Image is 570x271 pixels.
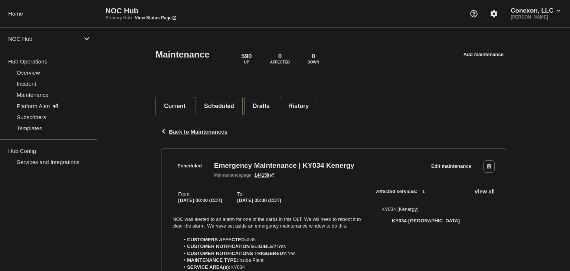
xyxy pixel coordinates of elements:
[270,60,290,64] p: Affected
[155,49,209,60] h1: Maintenance
[105,15,132,20] p: Primary Hub
[376,187,433,196] span: Affected services:
[474,187,495,196] button: View all
[180,250,364,257] li: Yes
[308,60,320,64] p: Down
[214,161,354,170] h3: Emergency Maintenance | KY034 Kenergy
[180,257,364,264] li: Inside Plant
[278,53,282,60] p: 0
[187,257,238,263] strong: MAINTENANCE TYPE:
[187,244,278,249] strong: CUSTOMER NOTIFICATION ELIGIBLE?:
[169,128,227,135] span: Back to Maintenances
[173,161,207,170] span: Scheduled
[237,197,281,203] span: [DATE] 05:00 (CDT)
[241,53,252,60] p: 590
[312,53,315,60] p: 0
[187,251,288,256] strong: CUSTOMER NOTIFICATIONS TRIGGERED?:
[180,236,364,243] li: # 85
[244,60,249,64] p: Up
[204,103,234,110] button: Scheduled
[381,206,460,212] p: KY034 (Kenergy)
[105,7,254,15] p: NOC Hub
[243,45,250,53] div: up
[187,237,246,242] strong: CUSTOMERS AFFECTED:
[423,160,479,173] a: Edit maintenance
[392,218,460,224] span: KY034-[GEOGRAPHIC_DATA]
[288,103,309,110] button: History
[309,45,317,53] div: down
[237,191,281,197] p: To :
[381,218,387,224] div: affected
[417,187,430,196] span: 1
[178,191,222,197] p: From :
[161,128,227,135] button: Back to Maintenances
[455,48,512,62] a: Add maintenance
[486,6,502,22] button: Account settings
[214,173,252,178] p: page
[187,264,230,270] strong: SERVICE AREA(s):
[178,197,222,203] span: [DATE] 00:00 (CDT)
[180,243,364,250] li: Yes
[214,173,241,178] span: maintenance
[466,6,482,22] button: Support
[173,216,364,230] p: NOC was alerted to an alarm for one of the cards in this OLT. We will need to reboot it to clear ...
[509,7,562,14] button: Conexon, LLC
[135,15,176,20] a: View Status Page
[164,103,186,110] button: Current
[253,103,270,110] button: Drafts
[8,36,79,42] p: NOC Hub
[509,14,562,20] p: [PERSON_NAME]
[180,264,364,271] li: KY034
[276,45,284,53] div: affected
[254,173,273,178] a: 144159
